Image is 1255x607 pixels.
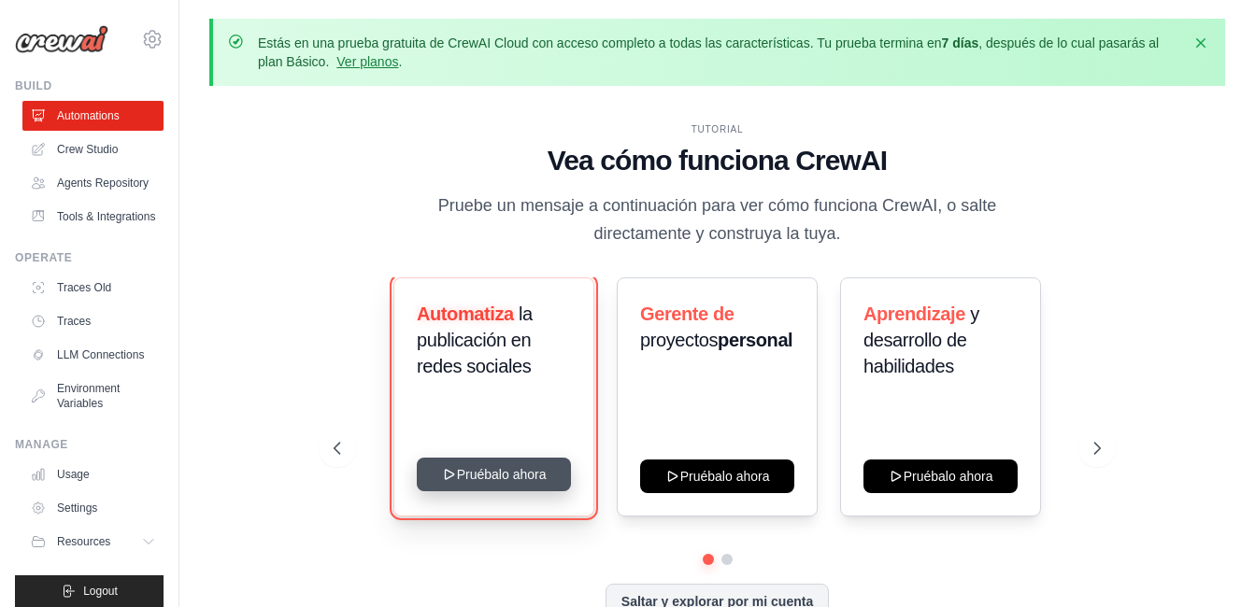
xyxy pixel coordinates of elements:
span: Automatiza [417,303,514,324]
font: Crew Studio [57,142,118,157]
img: Logo [15,25,108,53]
a: Tools & Integrations [22,202,164,232]
font: Tools & Integrations [57,209,155,224]
font: Environment Variables [57,381,156,411]
button: Logout [15,575,164,607]
a: Settings [22,493,164,523]
font: Settings [57,501,97,515]
font: Pruébalo ahora [680,467,770,486]
font: personal [640,303,792,350]
iframe: Chat Widget [1162,517,1255,607]
a: Automations [22,101,164,131]
button: Pruébalo ahora [417,458,571,491]
h1: Vea cómo funciona CrewAI [334,144,1102,177]
button: Resources [22,527,164,557]
button: Pruébalo ahora [640,459,794,493]
div: Operate [15,250,164,265]
span: Gerente de [640,303,734,324]
a: Traces Old [22,273,164,303]
span: proyectos [640,330,718,350]
button: Pruébalo ahora [863,459,1018,493]
strong: 7 días [942,35,979,50]
span: y desarrollo de habilidades [863,303,979,376]
font: Automations [57,108,120,123]
a: Traces [22,306,164,336]
span: Logout [83,584,118,599]
a: Ver planos [336,54,398,69]
font: Agents Repository [57,176,149,191]
a: Crew Studio [22,134,164,164]
font: Traces Old [57,280,111,295]
div: Manage [15,437,164,452]
a: LLM Connections [22,340,164,370]
font: Usage [57,467,90,482]
span: Aprendizaje [863,303,965,324]
span: la publicación en redes sociales [417,303,533,376]
a: Environment Variables [22,374,164,418]
span: Resources [57,534,110,549]
font: LLM Connections [57,347,144,362]
div: Build [15,78,164,93]
font: Estás en una prueba gratuita de CrewAI Cloud con acceso completo a todas las características. Tu ... [258,35,1159,69]
a: Agents Repository [22,168,164,198]
p: Pruebe un mensaje a continuación para ver cómo funciona CrewAI, o salte directamente y construya ... [404,192,1032,247]
font: Traces [57,314,91,329]
font: Pruébalo ahora [904,467,993,486]
div: TUTORIAL [334,122,1102,136]
a: Usage [22,459,164,489]
div: Widget de chat [1162,517,1255,607]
